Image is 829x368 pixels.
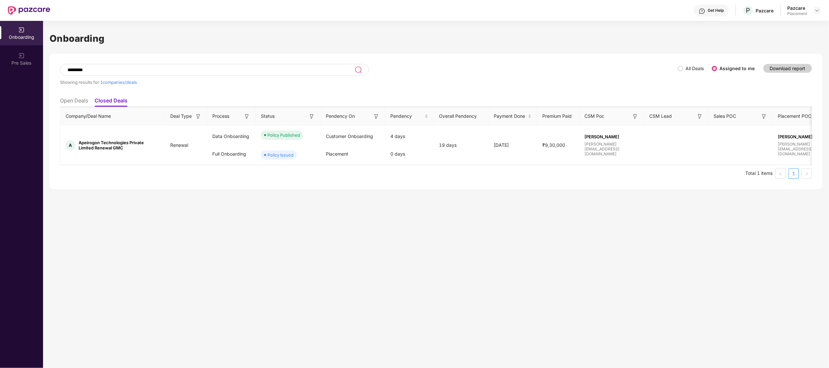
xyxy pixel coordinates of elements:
span: [PERSON_NAME] [585,134,639,139]
div: Pazcare [756,8,774,14]
img: svg+xml;base64,PHN2ZyB3aWR0aD0iMTYiIGhlaWdodD0iMTYiIHZpZXdCb3g9IjAgMCAxNiAxNiIgZmlsbD0ibm9uZSIgeG... [373,113,380,120]
span: Renewal [165,142,193,148]
th: Pendency [385,107,434,125]
li: Closed Deals [95,97,128,107]
div: 4 days [385,128,434,145]
img: New Pazcare Logo [8,6,50,15]
span: left [779,172,783,176]
span: Apeirogon Technologies Private Limited Renewal GMC [79,140,160,150]
span: Deal Type [170,113,192,120]
img: svg+xml;base64,PHN2ZyB3aWR0aD0iMjQiIGhlaWdodD0iMjUiIHZpZXdCb3g9IjAgMCAyNCAyNSIgZmlsbD0ibm9uZSIgeG... [354,66,362,74]
button: left [776,168,786,179]
span: Sales POC [714,113,736,120]
div: Showing results for [60,80,678,85]
div: 19 days [434,142,489,149]
span: 1 companies/deals [100,80,137,85]
a: 1 [789,169,799,178]
label: Assigned to me [720,66,755,71]
th: Payment Done [489,107,537,125]
li: Open Deals [60,97,88,107]
div: Data Onboarding [207,128,256,145]
span: right [805,172,809,176]
div: Full Onboarding [207,145,256,163]
span: P [746,7,750,14]
div: Policy Issued [267,152,294,158]
img: svg+xml;base64,PHN2ZyBpZD0iSGVscC0zMngzMiIgeG1sbnM9Imh0dHA6Ly93d3cudzMub3JnLzIwMDAvc3ZnIiB3aWR0aD... [699,8,705,14]
span: CSM Lead [649,113,672,120]
span: Payment Done [494,113,527,120]
div: 0 days [385,145,434,163]
img: svg+xml;base64,PHN2ZyB3aWR0aD0iMTYiIGhlaWdodD0iMTYiIHZpZXdCb3g9IjAgMCAxNiAxNiIgZmlsbD0ibm9uZSIgeG... [195,113,202,120]
button: right [802,168,812,179]
span: Placement [326,151,348,157]
div: A [66,140,75,150]
img: svg+xml;base64,PHN2ZyB3aWR0aD0iMTYiIGhlaWdodD0iMTYiIHZpZXdCb3g9IjAgMCAxNiAxNiIgZmlsbD0ibm9uZSIgeG... [761,113,767,120]
span: Placement POC [778,113,812,120]
li: Total 1 items [746,168,773,179]
div: [DATE] [489,142,537,149]
span: Process [212,113,229,120]
li: Next Page [802,168,812,179]
div: Policy Published [267,132,300,138]
span: Pendency On [326,113,355,120]
div: Get Help [708,8,724,13]
div: Pazcare [788,5,807,11]
img: svg+xml;base64,PHN2ZyB3aWR0aD0iMTYiIGhlaWdodD0iMTYiIHZpZXdCb3g9IjAgMCAxNiAxNiIgZmlsbD0ibm9uZSIgeG... [244,113,250,120]
img: svg+xml;base64,PHN2ZyB3aWR0aD0iMjAiIGhlaWdodD0iMjAiIHZpZXdCb3g9IjAgMCAyMCAyMCIgZmlsbD0ibm9uZSIgeG... [18,53,25,59]
th: Overall Pendency [434,107,489,125]
img: svg+xml;base64,PHN2ZyB3aWR0aD0iMjAiIGhlaWdodD0iMjAiIHZpZXdCb3g9IjAgMCAyMCAyMCIgZmlsbD0ibm9uZSIgeG... [18,27,25,33]
th: Premium Paid [537,107,579,125]
span: CSM Poc [585,113,605,120]
img: svg+xml;base64,PHN2ZyB3aWR0aD0iMTYiIGhlaWdodD0iMTYiIHZpZXdCb3g9IjAgMCAxNiAxNiIgZmlsbD0ibm9uZSIgeG... [632,113,639,120]
li: Previous Page [776,168,786,179]
span: [PERSON_NAME][EMAIL_ADDRESS][DOMAIN_NAME] [585,142,639,156]
button: Download report [763,64,812,73]
label: All Deals [686,66,704,71]
img: svg+xml;base64,PHN2ZyB3aWR0aD0iMTYiIGhlaWdodD0iMTYiIHZpZXdCb3g9IjAgMCAxNiAxNiIgZmlsbD0ibm9uZSIgeG... [697,113,703,120]
div: Placement [788,11,807,16]
span: Customer Onboarding [326,133,373,139]
span: Pendency [390,113,423,120]
h1: Onboarding [50,31,822,46]
img: svg+xml;base64,PHN2ZyBpZD0iRHJvcGRvd24tMzJ4MzIiIHhtbG5zPSJodHRwOi8vd3d3LnczLm9yZy8yMDAwL3N2ZyIgd2... [815,8,820,13]
img: svg+xml;base64,PHN2ZyB3aWR0aD0iMTYiIGhlaWdodD0iMTYiIHZpZXdCb3g9IjAgMCAxNiAxNiIgZmlsbD0ibm9uZSIgeG... [309,113,315,120]
span: Status [261,113,275,120]
span: ₹9,30,000 [537,142,570,148]
th: Company/Deal Name [60,107,165,125]
li: 1 [789,168,799,179]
